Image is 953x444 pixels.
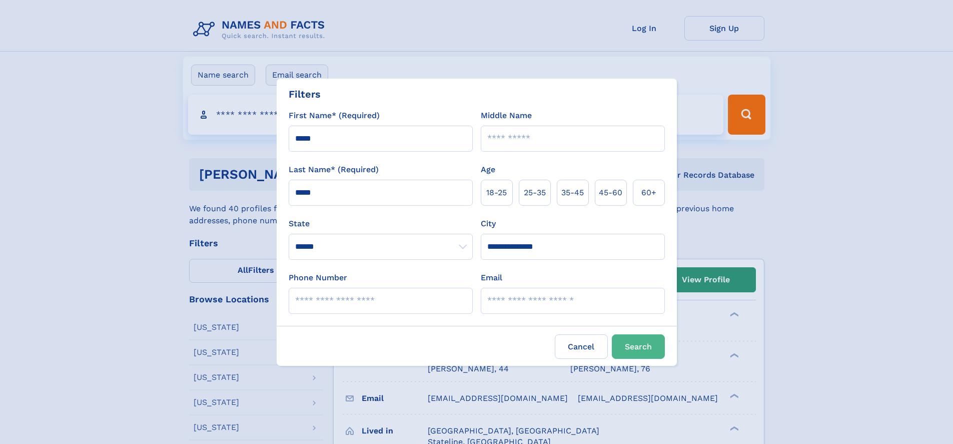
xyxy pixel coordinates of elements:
label: State [289,218,473,230]
label: Age [481,164,495,176]
label: Phone Number [289,272,347,284]
span: 45‑60 [599,187,622,199]
span: 35‑45 [561,187,584,199]
div: Filters [289,87,321,102]
button: Search [612,334,665,359]
label: City [481,218,496,230]
label: Email [481,272,502,284]
label: Middle Name [481,110,532,122]
span: 18‑25 [486,187,507,199]
span: 60+ [641,187,656,199]
label: Last Name* (Required) [289,164,379,176]
label: First Name* (Required) [289,110,380,122]
span: 25‑35 [524,187,546,199]
label: Cancel [555,334,608,359]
